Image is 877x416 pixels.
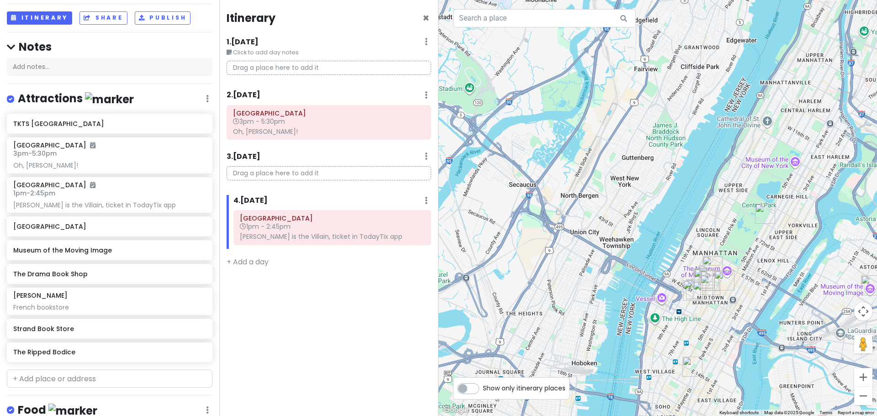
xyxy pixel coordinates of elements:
div: Strand Book Store [682,357,703,377]
span: Close itinerary [423,11,429,26]
h6: 3 . [DATE] [227,152,260,162]
div: Albertine [755,204,775,224]
h4: Notes [7,40,212,54]
div: Ellen's Stardust Diner [703,256,723,276]
h6: [GEOGRAPHIC_DATA] [13,141,95,149]
h4: Attractions [18,91,134,106]
div: Lyceum Theatre [699,270,719,290]
h6: 2 . [DATE] [227,90,260,100]
button: Share [79,11,127,25]
div: Booth Theatre [693,268,713,288]
h6: 4 . [DATE] [233,196,268,205]
button: Publish [135,11,191,25]
h6: The Drama Book Shop [13,270,206,278]
h6: 1 . [DATE] [227,37,259,47]
button: Keyboard shortcuts [719,410,759,416]
div: Oh, [PERSON_NAME]! [233,127,425,136]
p: Drag a place here to add it [227,61,431,75]
i: Added to itinerary [90,182,95,188]
h6: Booth Theatre [240,214,425,222]
h6: Strand Book Store [13,325,206,333]
div: Oh, [PERSON_NAME]! [13,161,206,169]
button: Zoom out [854,387,872,405]
span: Map data ©2025 Google [764,410,814,415]
input: Search a place [453,9,636,27]
div: Bagel to Sandwich [686,279,706,299]
div: Aura Hotel Times Square [700,275,720,295]
span: Show only itinerary places [483,383,565,393]
h6: [GEOGRAPHIC_DATA] [13,222,206,231]
span: 3pm - 5:30pm [13,149,57,158]
div: Junior's Restaurant & Bakery [694,269,714,289]
img: marker [85,92,134,106]
i: Added to itinerary [90,142,95,148]
h6: [PERSON_NAME] [13,291,68,300]
h6: Museum of the Moving Image [13,246,206,254]
h6: TKTS [GEOGRAPHIC_DATA] [13,120,206,128]
button: Itinerary [7,11,72,25]
a: Open this area in Google Maps (opens a new window) [441,404,471,416]
img: Google [441,404,471,416]
input: + Add place or address [7,369,212,388]
h4: Itinerary [227,11,275,25]
a: + Add a day [227,257,269,267]
a: Report a map error [838,410,874,415]
div: [PERSON_NAME] is the Villain, ticket in TodayTix app [240,232,425,241]
div: [PERSON_NAME] is the Villain, ticket in TodayTix app [13,201,206,209]
h6: Lyceum Theatre [233,109,425,117]
button: Zoom in [854,368,872,386]
button: Close [423,13,429,24]
button: Drag Pegman onto the map to open Street View [854,335,872,353]
h6: The Ripped Bodice [13,348,206,356]
span: 1pm - 2:45pm [13,189,55,198]
span: 3pm - 5:30pm [233,117,285,126]
div: Add notes... [7,58,212,77]
div: TKTS Times Square [698,265,719,285]
small: Click to add day notes [227,48,431,57]
span: 1pm - 2:45pm [240,222,291,231]
button: Map camera controls [854,302,872,321]
h6: [GEOGRAPHIC_DATA] [13,181,95,189]
p: Drag a place here to add it [227,166,431,180]
div: Museum of Broadway [700,271,720,291]
a: Terms [819,410,832,415]
div: Joe's Pizza Broadway [693,281,713,301]
div: Kolkata Chai - Rockefeller Center [714,270,734,290]
div: The Drama Book Shop [683,280,703,300]
div: French bookstore [13,303,206,311]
